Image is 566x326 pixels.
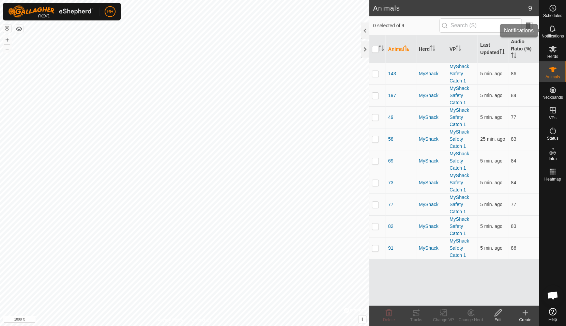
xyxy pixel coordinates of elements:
[480,202,502,207] span: Oct 13, 2025, 11:02 AM
[480,180,502,185] span: Oct 13, 2025, 11:02 AM
[388,157,394,165] span: 69
[449,195,469,214] a: MyShack Safety Catch 1
[480,71,502,76] span: Oct 13, 2025, 11:02 AM
[480,93,502,98] span: Oct 13, 2025, 11:02 AM
[419,157,444,165] div: MyShack
[404,46,409,52] p-sorticon: Activate to sort
[499,50,505,55] p-sorticon: Activate to sort
[477,35,508,63] th: Last Updated
[15,25,23,33] button: Map Layers
[457,317,484,323] div: Change Herd
[388,136,394,143] span: 58
[3,25,11,33] button: Reset Map
[419,245,444,252] div: MyShack
[449,107,469,127] a: MyShack Safety Catch 1
[449,173,469,192] a: MyShack Safety Catch 1
[449,216,469,236] a: MyShack Safety Catch 1
[439,18,522,33] input: Search (S)
[544,177,561,181] span: Heatmap
[373,22,439,29] span: 0 selected of 9
[508,35,539,63] th: Audio Ratio (%)
[511,71,516,76] span: 86
[480,114,502,120] span: Oct 13, 2025, 11:02 AM
[373,4,528,12] h2: Animals
[419,70,444,77] div: MyShack
[361,316,363,322] span: i
[545,75,560,79] span: Animals
[480,136,505,142] span: Oct 13, 2025, 10:42 AM
[541,34,564,38] span: Notifications
[3,36,11,44] button: +
[449,151,469,171] a: MyShack Safety Catch 1
[383,317,395,322] span: Delete
[388,245,394,252] span: 91
[543,14,562,18] span: Schedules
[191,317,211,323] a: Contact Us
[480,223,502,229] span: Oct 13, 2025, 11:02 AM
[379,46,384,52] p-sorticon: Activate to sort
[511,223,516,229] span: 83
[430,46,435,52] p-sorticon: Activate to sort
[511,245,516,251] span: 86
[449,238,469,258] a: MyShack Safety Catch 1
[548,317,557,322] span: Help
[480,245,502,251] span: Oct 13, 2025, 11:02 AM
[511,93,516,98] span: 84
[419,136,444,143] div: MyShack
[449,64,469,83] a: MyShack Safety Catch 1
[358,315,366,323] button: i
[548,157,556,161] span: Infra
[419,201,444,208] div: MyShack
[456,46,461,52] p-sorticon: Activate to sort
[528,3,532,13] span: 9
[402,317,430,323] div: Tracks
[388,223,394,230] span: 82
[447,35,477,63] th: VP
[547,55,558,59] span: Herds
[388,114,394,121] span: 49
[388,201,394,208] span: 77
[388,179,394,186] span: 73
[430,317,457,323] div: Change VP
[157,317,183,323] a: Privacy Policy
[480,158,502,164] span: Oct 13, 2025, 11:02 AM
[419,223,444,230] div: MyShack
[511,53,516,59] p-sorticon: Activate to sort
[419,114,444,121] div: MyShack
[449,129,469,149] a: MyShack Safety Catch 1
[107,8,113,15] span: RH
[549,116,556,120] span: VPs
[539,305,566,324] a: Help
[385,35,416,63] th: Animal
[388,92,396,99] span: 197
[419,92,444,99] div: MyShack
[419,179,444,186] div: MyShack
[547,136,558,140] span: Status
[8,5,93,18] img: Gallagher Logo
[416,35,447,63] th: Herd
[511,180,516,185] span: 84
[511,114,516,120] span: 77
[449,86,469,105] a: MyShack Safety Catch 1
[388,70,396,77] span: 143
[484,317,511,323] div: Edit
[511,317,539,323] div: Create
[511,136,516,142] span: 83
[511,202,516,207] span: 77
[542,285,563,306] div: Open chat
[542,95,563,99] span: Neckbands
[3,45,11,53] button: –
[511,158,516,164] span: 84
